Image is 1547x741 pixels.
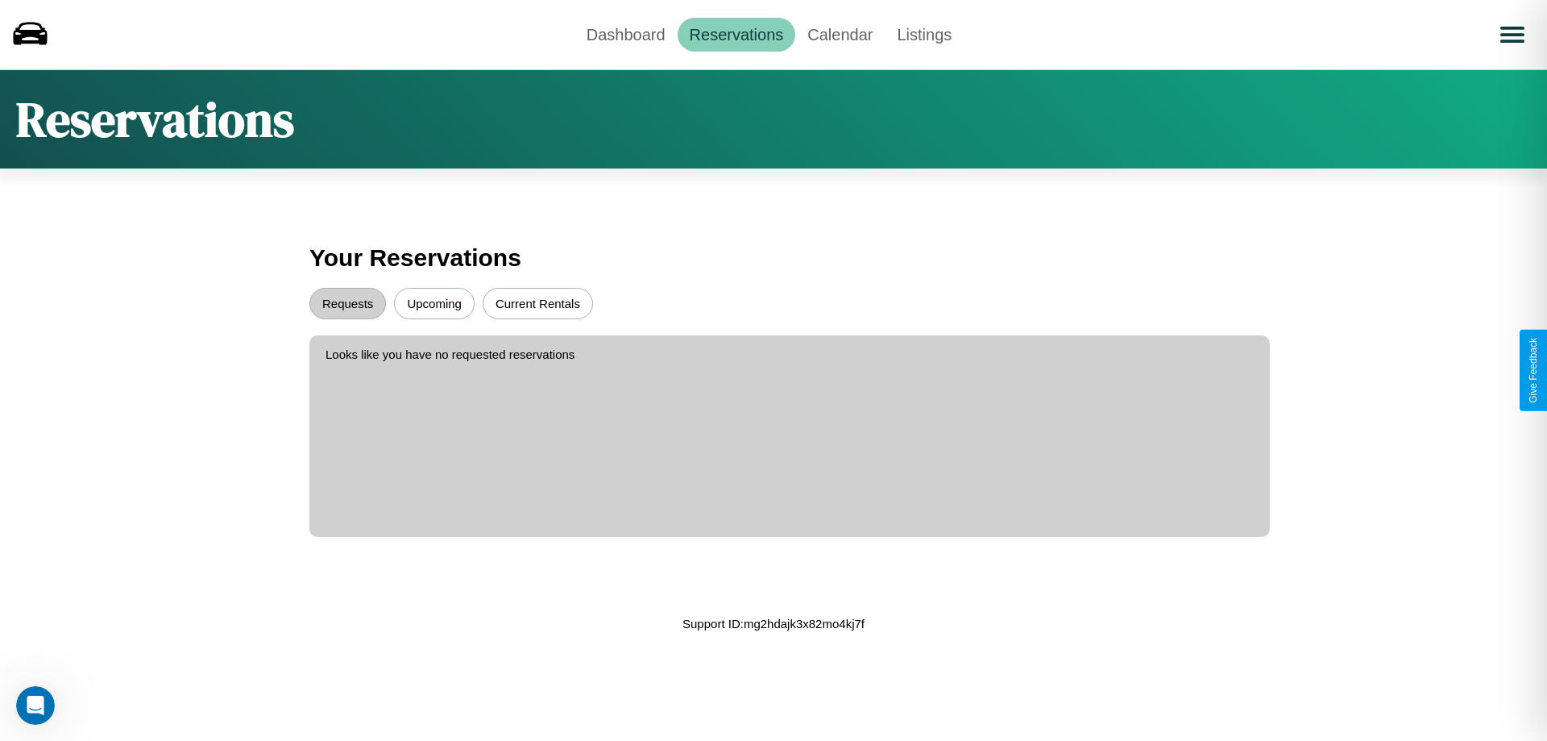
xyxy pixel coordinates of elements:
[885,18,964,52] a: Listings
[16,86,294,152] h1: Reservations
[309,288,386,319] button: Requests
[682,613,865,635] p: Support ID: mg2hdajk3x82mo4kj7f
[326,343,1254,365] p: Looks like you have no requested reservations
[795,18,885,52] a: Calendar
[309,236,1238,280] h3: Your Reservations
[574,18,678,52] a: Dashboard
[678,18,796,52] a: Reservations
[1490,12,1535,57] button: Open menu
[394,288,475,319] button: Upcoming
[16,686,55,725] iframe: Intercom live chat
[483,288,593,319] button: Current Rentals
[1528,338,1539,403] div: Give Feedback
